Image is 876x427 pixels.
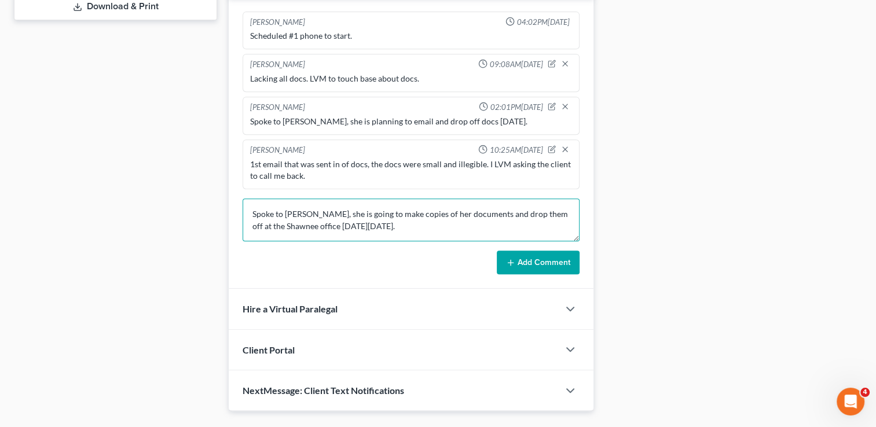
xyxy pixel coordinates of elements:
[490,102,543,113] span: 02:01PM[DATE]
[250,73,572,84] div: Lacking all docs. LVM to touch base about docs.
[243,303,338,314] span: Hire a Virtual Paralegal
[250,145,305,156] div: [PERSON_NAME]
[517,17,570,28] span: 04:02PM[DATE]
[243,344,295,355] span: Client Portal
[490,145,543,156] span: 10:25AM[DATE]
[250,59,305,71] div: [PERSON_NAME]
[250,102,305,113] div: [PERSON_NAME]
[250,17,305,28] div: [PERSON_NAME]
[250,116,572,127] div: Spoke to [PERSON_NAME], she is planning to email and drop off docs [DATE].
[860,388,870,397] span: 4
[490,59,543,70] span: 09:08AM[DATE]
[250,159,572,182] div: 1st email that was sent in of docs, the docs were small and illegible. I LVM asking the client to...
[243,385,404,396] span: NextMessage: Client Text Notifications
[250,30,572,42] div: Scheduled #1 phone to start.
[497,251,580,275] button: Add Comment
[837,388,864,415] iframe: Intercom live chat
